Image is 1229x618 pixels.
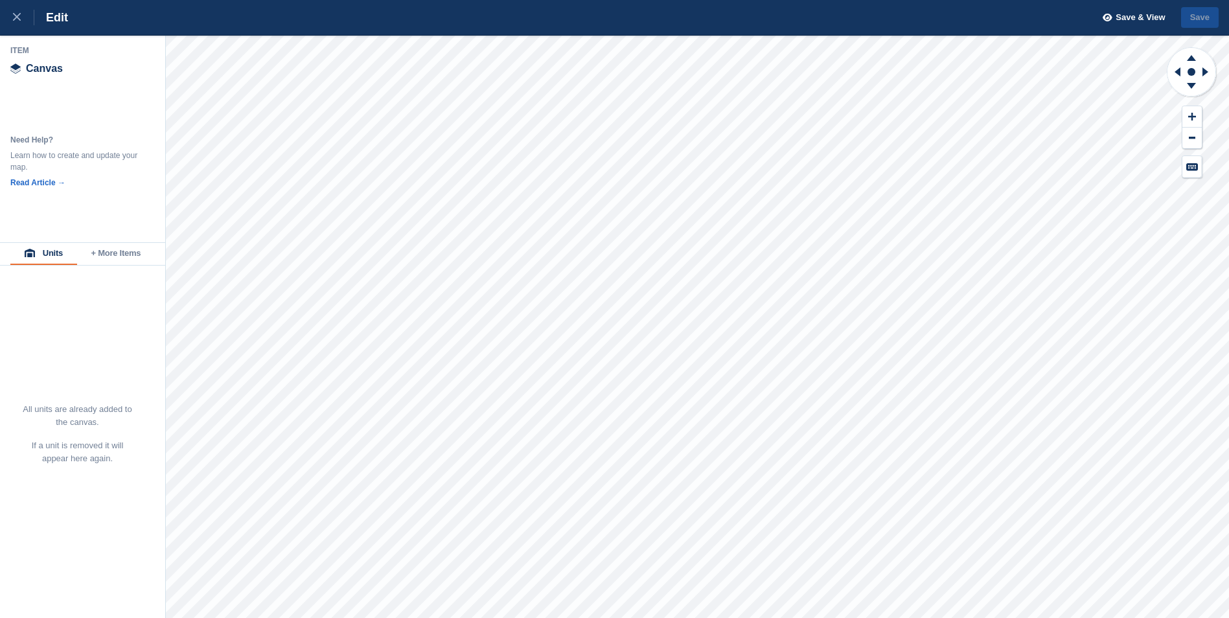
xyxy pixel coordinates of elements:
div: Learn how to create and update your map. [10,150,140,173]
div: Item [10,45,155,56]
button: Zoom Out [1182,128,1202,149]
img: canvas-icn.9d1aba5b.svg [10,63,21,74]
button: + More Items [77,243,155,265]
span: Save & View [1116,11,1165,24]
button: Save [1181,7,1219,29]
span: Canvas [26,63,63,74]
button: Zoom In [1182,106,1202,128]
p: All units are already added to the canvas. [22,403,133,429]
div: Need Help? [10,134,140,146]
p: If a unit is removed it will appear here again. [22,439,133,465]
a: Read Article → [10,178,65,187]
button: Units [10,243,77,265]
button: Save & View [1096,7,1166,29]
button: Keyboard Shortcuts [1182,156,1202,177]
div: Edit [34,10,68,25]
